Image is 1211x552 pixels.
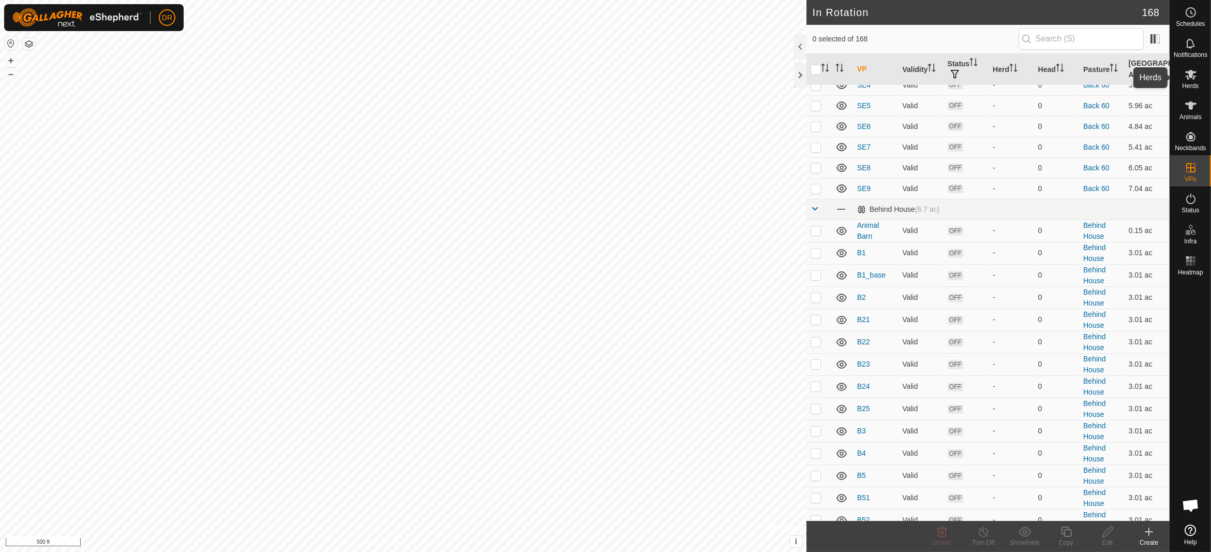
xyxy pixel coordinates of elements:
[1034,157,1079,178] td: 0
[1083,377,1106,396] a: Behind House
[1145,70,1153,79] p-sorticon: Activate to sort
[898,95,943,116] td: Valid
[948,164,963,172] span: OFF
[1125,178,1170,199] td: 7.04 ac
[857,221,879,240] a: Animal Barn
[1034,420,1079,442] td: 0
[1034,264,1079,286] td: 0
[12,8,142,27] img: Gallagher Logo
[948,427,963,436] span: OFF
[898,137,943,157] td: Valid
[1125,375,1170,398] td: 3.01 ac
[857,493,870,502] a: B51
[1083,466,1106,485] a: Behind House
[898,264,943,286] td: Valid
[948,101,963,110] span: OFF
[1182,207,1199,213] span: Status
[993,403,1029,414] div: -
[898,442,943,464] td: Valid
[857,81,871,89] a: SE4
[857,449,866,457] a: B4
[857,101,871,110] a: SE5
[1083,143,1110,151] a: Back 60
[1034,242,1079,264] td: 0
[898,178,943,199] td: Valid
[1125,242,1170,264] td: 3.01 ac
[857,164,871,172] a: SE8
[1034,509,1079,531] td: 0
[1125,137,1170,157] td: 5.41 ac
[993,183,1029,194] div: -
[1125,464,1170,487] td: 3.01 ac
[857,404,870,413] a: B25
[1174,52,1207,58] span: Notifications
[1034,286,1079,309] td: 0
[857,122,871,130] a: SE6
[5,68,17,80] button: –
[857,293,866,301] a: B2
[993,248,1029,258] div: -
[1034,309,1079,331] td: 0
[1185,176,1196,182] span: VPs
[857,205,939,214] div: Behind House
[948,516,963,525] span: OFF
[1034,487,1079,509] td: 0
[993,515,1029,526] div: -
[1034,442,1079,464] td: 0
[993,100,1029,111] div: -
[1176,21,1205,27] span: Schedules
[928,65,936,74] p-sorticon: Activate to sort
[5,54,17,67] button: +
[1083,310,1106,329] a: Behind House
[1034,137,1079,157] td: 0
[1087,538,1128,547] div: Edit
[1125,220,1170,242] td: 0.15 ac
[1178,269,1203,275] span: Heatmap
[1045,538,1087,547] div: Copy
[1125,95,1170,116] td: 5.96 ac
[813,6,1142,19] h2: In Rotation
[790,536,802,547] button: i
[162,12,172,23] span: DR
[835,65,844,74] p-sorticon: Activate to sort
[857,382,870,390] a: B24
[948,143,963,152] span: OFF
[993,314,1029,325] div: -
[1125,75,1170,95] td: 5.26 ac
[948,184,963,193] span: OFF
[898,75,943,95] td: Valid
[1125,420,1170,442] td: 3.01 ac
[5,37,17,50] button: Reset Map
[993,448,1029,459] div: -
[1125,54,1170,85] th: [GEOGRAPHIC_DATA] Area
[993,492,1029,503] div: -
[1083,355,1106,374] a: Behind House
[1083,243,1106,263] a: Behind House
[944,54,989,85] th: Status
[1083,122,1110,130] a: Back 60
[413,539,444,548] a: Contact Us
[1125,487,1170,509] td: 3.01 ac
[1175,145,1206,151] span: Neckbands
[1182,83,1199,89] span: Herds
[813,34,1019,45] span: 0 selected of 168
[23,38,35,50] button: Map Layers
[1079,54,1124,85] th: Pasture
[948,405,963,414] span: OFF
[1128,538,1170,547] div: Create
[857,338,870,346] a: B22
[1125,286,1170,309] td: 3.01 ac
[915,205,939,213] span: (8.7 ac)
[1034,178,1079,199] td: 0
[1034,331,1079,353] td: 0
[1170,520,1211,549] a: Help
[1125,264,1170,286] td: 3.01 ac
[1034,398,1079,420] td: 0
[1083,288,1106,307] a: Behind House
[948,227,963,236] span: OFF
[1125,309,1170,331] td: 3.01 ac
[1083,101,1110,110] a: Back 60
[993,359,1029,370] div: -
[898,375,943,398] td: Valid
[898,116,943,137] td: Valid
